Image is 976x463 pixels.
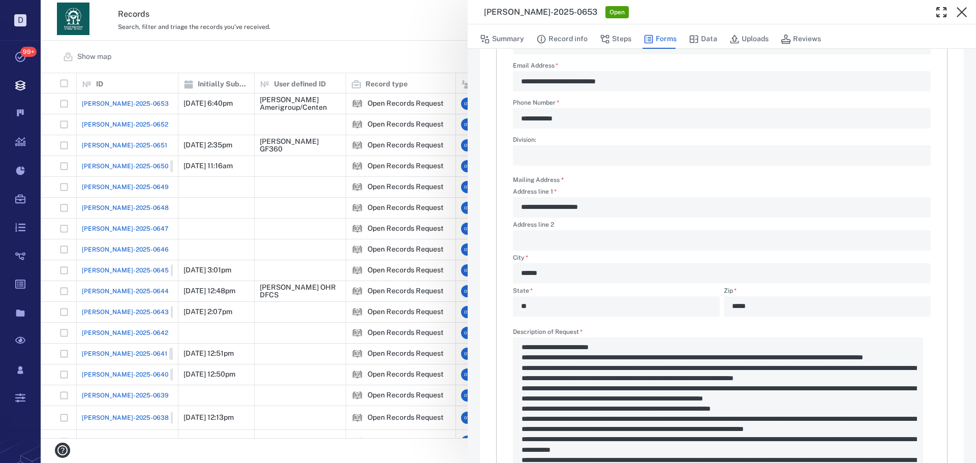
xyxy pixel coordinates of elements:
button: Uploads [729,29,769,49]
div: Phone Number [513,108,931,129]
button: Summary [480,29,524,49]
button: Record info [536,29,588,49]
label: Division: [513,137,931,145]
p: D [14,14,26,26]
span: 99+ [20,47,37,57]
label: Zip [724,288,931,296]
h3: [PERSON_NAME]-2025-0653 [484,6,597,18]
span: required [561,176,564,183]
button: Reviews [781,29,821,49]
label: City [513,255,931,263]
span: Open [607,8,627,17]
button: Steps [600,29,631,49]
span: Help [23,7,44,16]
button: Forms [644,29,677,49]
label: Mailing Address [513,176,564,184]
label: Address line 2 [513,222,931,230]
label: Phone Number [513,100,931,108]
button: Toggle Fullscreen [931,2,952,22]
label: Email Address [513,63,931,71]
button: Close [952,2,972,22]
label: Address line 1 [513,189,931,197]
button: Data [689,29,717,49]
label: Description of Request [513,329,931,337]
div: Division: [513,145,931,166]
div: Email Address [513,71,931,91]
label: State [513,288,720,296]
